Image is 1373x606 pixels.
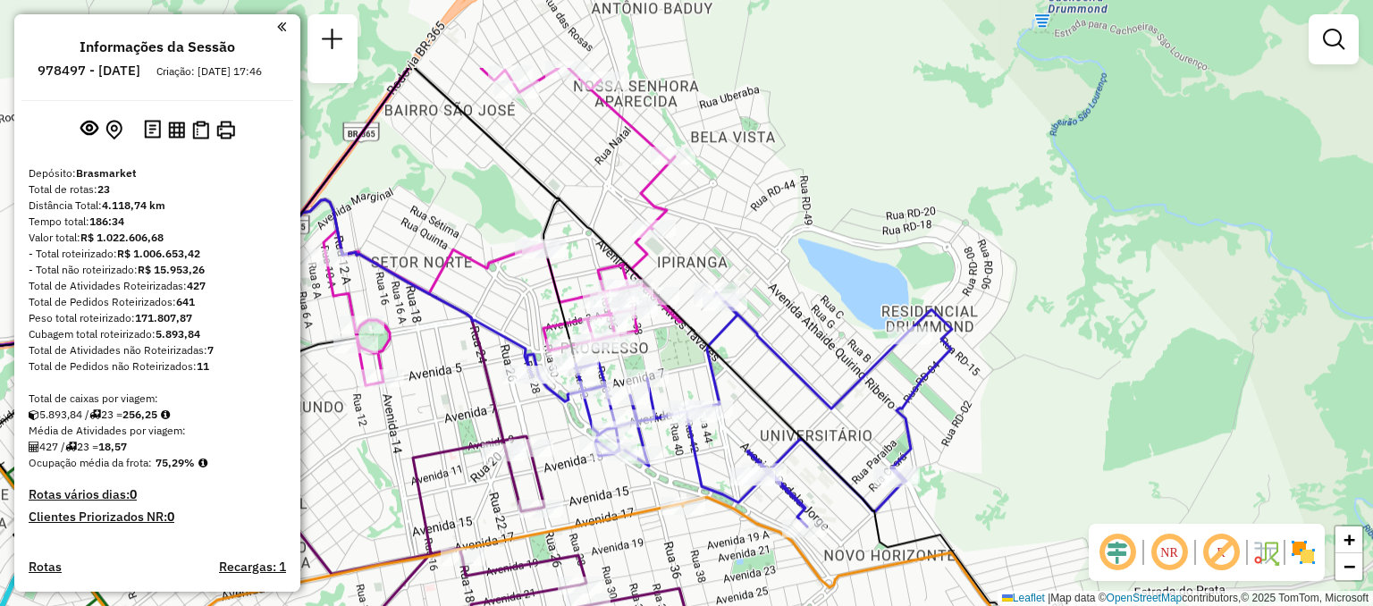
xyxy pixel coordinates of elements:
i: Total de rotas [89,409,101,420]
a: Rotas [29,560,62,575]
div: Total de Atividades não Roteirizadas: [29,342,286,358]
strong: 11 [197,359,209,373]
span: + [1344,528,1355,551]
a: Nova sessão e pesquisa [315,21,350,62]
h4: Recargas: 1 [219,560,286,575]
div: Total de rotas: [29,181,286,198]
div: 427 / 23 = [29,439,286,455]
div: Distância Total: [29,198,286,214]
strong: 75,29% [156,456,195,469]
button: Visualizar Romaneio [189,117,213,143]
div: Tempo total: [29,214,286,230]
strong: Brasmarket [76,166,136,180]
strong: 171.807,87 [135,311,192,324]
span: Exibir rótulo [1200,531,1242,574]
div: - Total não roteirizado: [29,262,286,278]
strong: 18,57 [98,440,127,453]
i: Total de rotas [65,442,77,452]
a: Clique aqui para minimizar o painel [277,16,286,37]
span: | [1048,592,1050,604]
strong: 256,25 [122,408,157,421]
i: Cubagem total roteirizado [29,409,39,420]
button: Logs desbloquear sessão [140,116,164,144]
div: Total de Pedidos não Roteirizados: [29,358,286,375]
strong: 4.118,74 km [102,198,165,212]
div: - Total roteirizado: [29,246,286,262]
button: Imprimir Rotas [213,117,239,143]
a: Zoom in [1335,526,1362,553]
h4: Informações da Sessão [80,38,235,55]
strong: 0 [130,486,137,502]
button: Centralizar mapa no depósito ou ponto de apoio [102,116,126,144]
h4: Rotas vários dias: [29,487,286,502]
img: Exibir/Ocultar setores [1289,538,1318,567]
strong: 23 [97,182,110,196]
em: Média calculada utilizando a maior ocupação (%Peso ou %Cubagem) de cada rota da sessão. Rotas cro... [198,458,207,468]
img: Fluxo de ruas [1251,538,1280,567]
strong: 7 [207,343,214,357]
h4: Clientes Priorizados NR: [29,509,286,525]
strong: R$ 1.006.653,42 [117,247,200,260]
div: 5.893,84 / 23 = [29,407,286,423]
strong: R$ 1.022.606,68 [80,231,164,244]
a: Leaflet [1002,592,1045,604]
i: Total de Atividades [29,442,39,452]
div: Total de Atividades Roteirizadas: [29,278,286,294]
strong: R$ 15.953,26 [138,263,205,276]
div: Total de caixas por viagem: [29,391,286,407]
span: Ocultar NR [1148,531,1191,574]
button: Visualizar relatório de Roteirização [164,117,189,141]
div: Valor total: [29,230,286,246]
span: Ocultar deslocamento [1096,531,1139,574]
div: Total de Pedidos Roteirizados: [29,294,286,310]
strong: 0 [167,509,174,525]
button: Exibir sessão original [77,115,102,144]
h6: 978497 - [DATE] [38,63,140,79]
a: Exibir filtros [1316,21,1352,57]
div: Média de Atividades por viagem: [29,423,286,439]
strong: 186:34 [89,215,124,228]
span: − [1344,555,1355,577]
strong: 5.893,84 [156,327,200,341]
div: Peso total roteirizado: [29,310,286,326]
a: Zoom out [1335,553,1362,580]
a: OpenStreetMap [1107,592,1183,604]
div: Depósito: [29,165,286,181]
div: Cubagem total roteirizado: [29,326,286,342]
span: Ocupação média da frota: [29,456,152,469]
div: Criação: [DATE] 17:46 [149,63,269,80]
i: Meta Caixas/viagem: 1,00 Diferença: 255,25 [161,409,170,420]
strong: 641 [176,295,195,308]
strong: 427 [187,279,206,292]
div: Map data © contributors,© 2025 TomTom, Microsoft [998,591,1373,606]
